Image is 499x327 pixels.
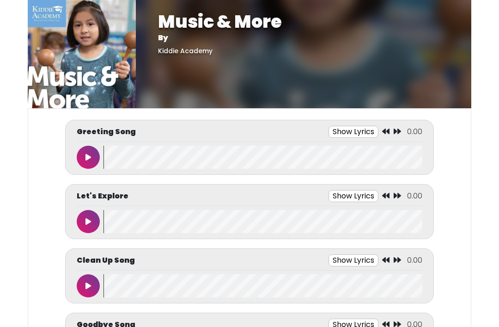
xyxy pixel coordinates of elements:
[329,126,378,138] button: Show Lyrics
[407,191,422,201] span: 0.00
[77,126,136,137] p: Greeting Song
[329,254,378,266] button: Show Lyrics
[77,255,135,266] p: Clean Up Song
[407,255,422,265] span: 0.00
[329,190,378,202] button: Show Lyrics
[158,47,449,55] h5: Kiddie Academy
[158,32,449,43] p: By
[407,126,422,137] span: 0.00
[158,11,449,32] h1: Music & More
[77,191,128,202] p: Let's Explore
